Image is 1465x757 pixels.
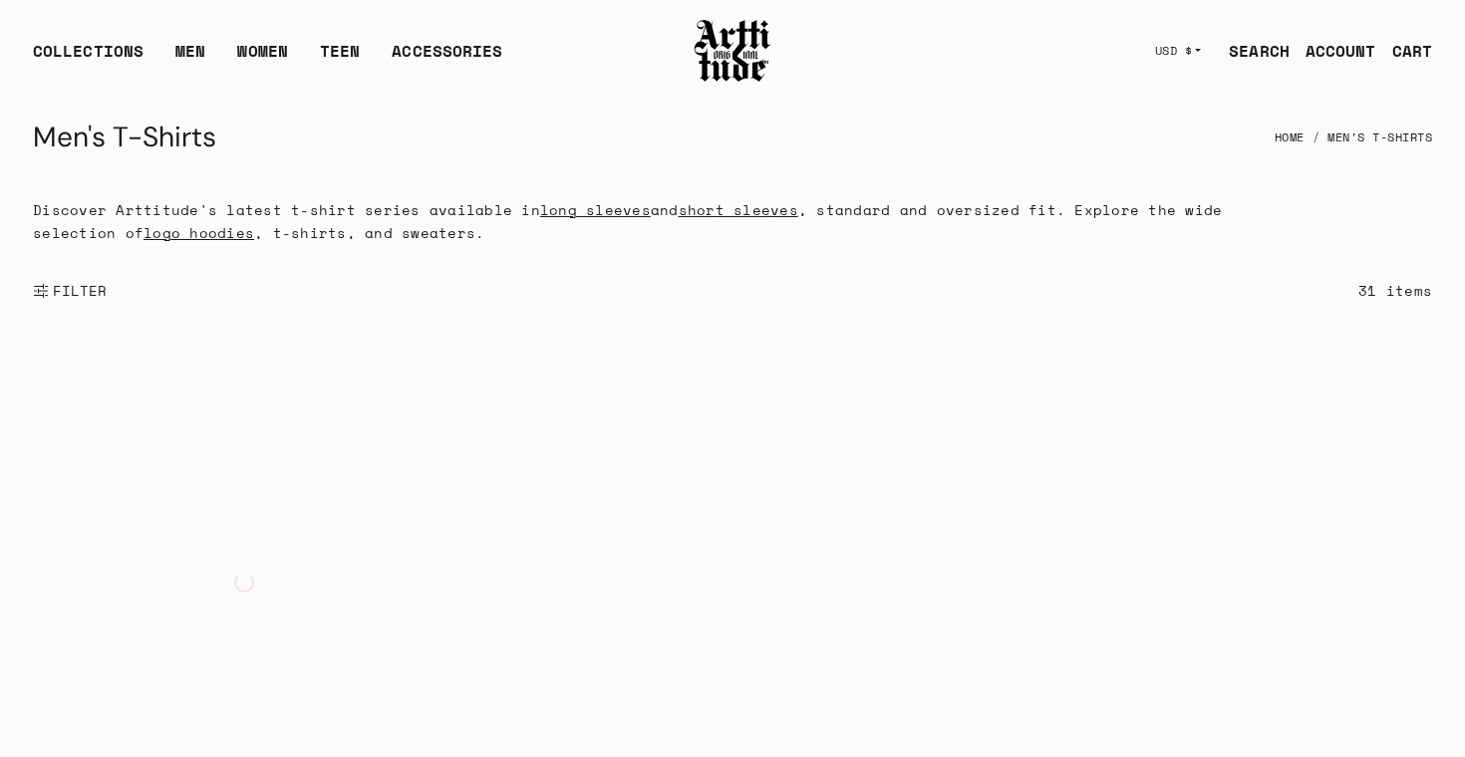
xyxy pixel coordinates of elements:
span: USD $ [1155,43,1193,59]
a: ACCOUNT [1290,31,1376,71]
ul: Main navigation [17,39,518,79]
button: Show filters [33,269,108,313]
a: long sleeves [540,199,651,220]
a: logo hoodies [144,222,254,243]
div: ACCESSORIES [392,39,502,79]
img: Arttitude [693,17,772,85]
a: short sleeves [679,199,798,220]
a: TEEN [320,39,360,79]
button: USD $ [1143,29,1214,73]
div: CART [1392,39,1432,63]
a: Open cart [1376,31,1432,71]
a: SEARCH [1213,31,1290,71]
div: 31 items [1358,279,1432,302]
span: FILTER [49,281,108,301]
a: MEN [175,39,205,79]
li: Men's T-Shirts [1305,116,1433,159]
a: WOMEN [237,39,288,79]
h1: Men's T-Shirts [33,114,216,161]
p: Discover Arttitude's latest t-shirt series available in and , standard and oversized fit. Explore... [33,198,1245,244]
div: COLLECTIONS [33,39,144,79]
a: Home [1275,116,1305,159]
